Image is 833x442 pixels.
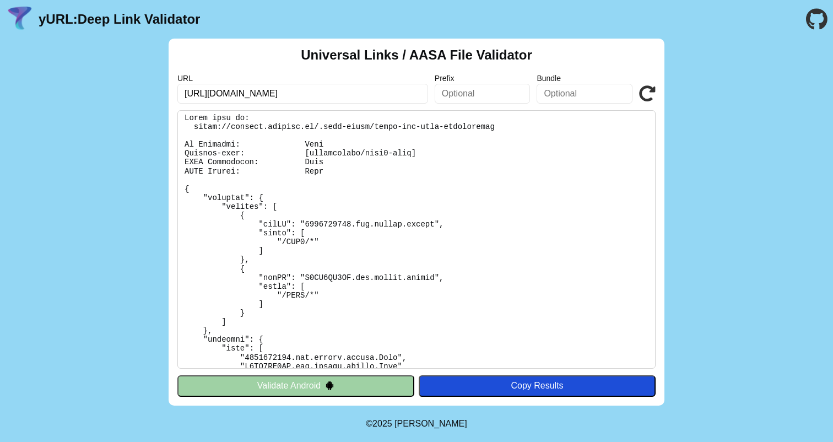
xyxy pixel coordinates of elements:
[424,381,650,391] div: Copy Results
[177,375,414,396] button: Validate Android
[6,5,34,34] img: yURL Logo
[435,84,531,104] input: Optional
[537,84,632,104] input: Optional
[419,375,656,396] button: Copy Results
[39,12,200,27] a: yURL:Deep Link Validator
[177,74,428,83] label: URL
[435,74,531,83] label: Prefix
[372,419,392,428] span: 2025
[394,419,467,428] a: Michael Ibragimchayev's Personal Site
[301,47,532,63] h2: Universal Links / AASA File Validator
[325,381,334,390] img: droidIcon.svg
[537,74,632,83] label: Bundle
[177,84,428,104] input: Required
[177,110,656,369] pre: Lorem ipsu do: sitam://consect.adipisc.el/.sedd-eiusm/tempo-inc-utla-etdoloremag Al Enimadmi: Ven...
[366,406,467,442] footer: ©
